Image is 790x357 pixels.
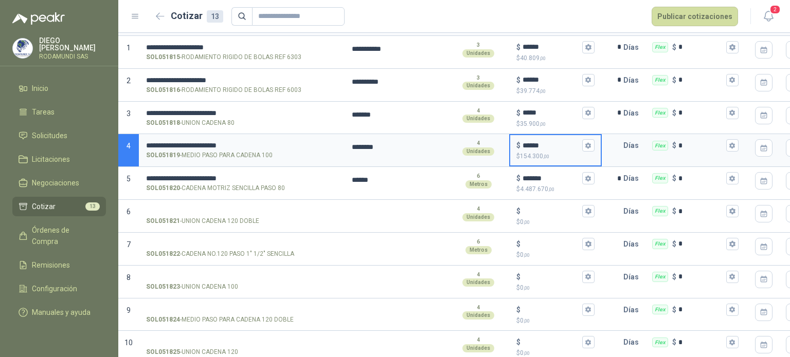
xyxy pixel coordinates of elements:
[146,249,180,259] strong: SOL051822
[652,42,668,52] div: Flex
[146,347,238,357] p: - UNION CADENA 120
[672,238,676,250] p: $
[127,44,131,52] span: 1
[726,304,739,316] button: Flex $
[652,141,668,151] div: Flex
[678,76,724,84] input: Flex $
[462,344,494,352] div: Unidades
[678,43,724,51] input: Flex $
[623,103,643,123] p: Días
[477,139,480,147] p: 4
[32,307,91,318] span: Manuales y ayuda
[32,177,79,189] span: Negociaciones
[672,271,676,283] p: $
[623,168,643,189] p: Días
[726,74,739,86] button: Flex $
[726,172,739,184] button: Flex $
[726,238,739,250] button: Flex $
[146,85,301,95] p: - RODAMIENTO RIGIDO DE BOLAS REF 6003
[146,151,180,160] strong: SOL051819
[477,74,480,82] p: 3
[520,284,530,291] span: 0
[652,272,668,282] div: Flex
[146,175,337,182] input: SOL051820-CADENA MOTRIZ SENCILLA PASO 80
[582,107,595,119] button: $$35.900,00
[678,306,724,313] input: Flex $
[32,130,67,141] span: Solicitudes
[520,317,530,324] span: 0
[146,273,337,281] input: SOL051823-UNION CADENA 100
[127,240,131,249] span: 7
[678,339,724,346] input: Flex $
[146,240,337,248] input: SOL051822-CADENA NO.120 PASO 1" 1/2" SENCILLA
[127,142,131,150] span: 4
[465,246,492,254] div: Metros
[146,306,337,314] input: SOL051824-MEDIO PASO PARA CADENA 120 DOBLE
[146,347,180,357] strong: SOL051825
[582,238,595,250] button: $$0,00
[146,315,180,325] strong: SOL051824
[127,208,131,216] span: 6
[85,202,100,211] span: 13
[520,251,530,258] span: 0
[12,197,106,216] a: Cotizar13
[652,173,668,183] div: Flex
[39,53,106,60] p: RODAMUNDI SAS
[516,42,520,53] p: $
[32,259,70,271] span: Remisiones
[726,139,739,152] button: Flex $
[520,54,546,62] span: 40.809
[146,109,337,117] input: SOL051818-UNION CADENA 80
[477,271,480,279] p: 4
[726,205,739,217] button: Flex $
[516,119,595,129] p: $
[462,147,494,156] div: Unidades
[146,142,337,149] input: SOL051819-MEDIO PASO PARA CADENA 100
[652,206,668,216] div: Flex
[12,279,106,298] a: Configuración
[146,216,180,226] strong: SOL051821
[623,201,643,221] p: Días
[672,42,676,53] p: $
[524,318,530,324] span: ,00
[127,273,131,281] span: 8
[39,37,106,51] p: DIEGO [PERSON_NAME]
[465,180,492,189] div: Metros
[623,135,643,156] p: Días
[477,205,480,213] p: 4
[523,240,580,248] input: $$0,00
[146,339,337,346] input: SOL051825-UNION CADENA 120
[127,175,131,183] span: 5
[623,234,643,254] p: Días
[146,183,180,193] strong: SOL051820
[524,219,530,225] span: ,00
[477,172,480,180] p: 6
[516,173,520,184] p: $
[516,304,520,315] p: $
[462,311,494,320] div: Unidades
[726,336,739,348] button: Flex $
[520,87,546,95] span: 39.774
[516,152,595,161] p: $
[146,77,337,84] input: SOL051816-RODAMIENTO RIGIDO DE BOLAS REF 6003
[672,336,676,348] p: $
[582,205,595,217] button: $$0,00
[146,85,180,95] strong: SOL051816
[582,139,595,152] button: $$154.300,00
[726,271,739,283] button: Flex $
[678,240,724,248] input: Flex $
[516,250,595,260] p: $
[672,205,676,217] p: $
[12,255,106,275] a: Remisiones
[540,88,546,94] span: ,00
[652,305,668,315] div: Flex
[13,39,32,58] img: Company Logo
[516,271,520,283] p: $
[769,5,781,14] span: 2
[523,306,580,313] input: $$0,00
[146,44,337,51] input: SOL051815-RODAMIENTO RIGIDO DE BOLAS REF 6303
[524,252,530,258] span: ,00
[672,107,676,119] p: $
[32,224,96,247] span: Órdenes de Compra
[124,339,133,347] span: 10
